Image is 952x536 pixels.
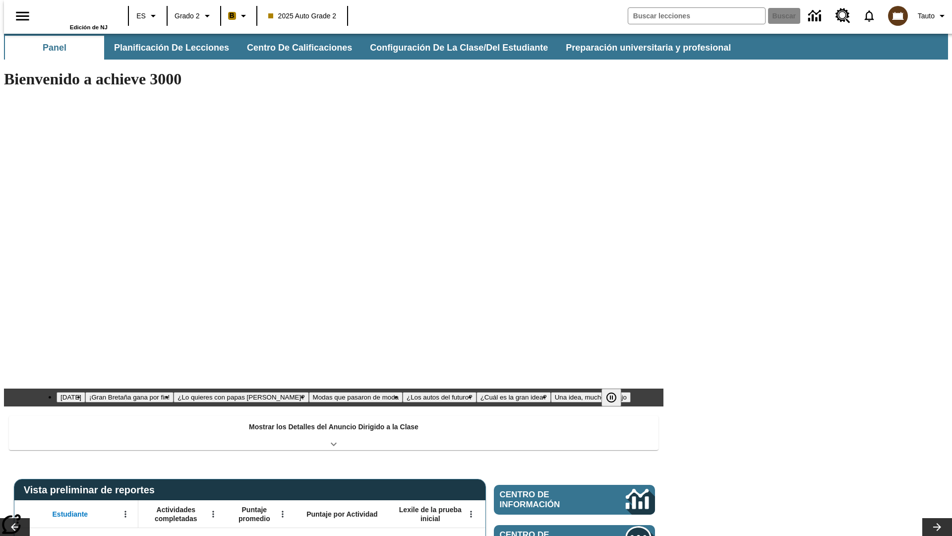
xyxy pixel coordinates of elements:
[136,11,146,21] span: ES
[500,490,593,510] span: Centro de información
[494,485,655,515] a: Centro de información
[70,24,108,30] span: Edición de NJ
[362,36,556,60] button: Configuración de la clase/del estudiante
[551,392,631,402] button: Diapositiva 7 Una idea, mucho trabajo
[601,389,621,406] button: Pausar
[882,3,914,29] button: Escoja un nuevo avatar
[601,389,631,406] div: Pausar
[464,507,478,522] button: Abrir menú
[57,392,85,402] button: Diapositiva 1 Día del Trabajo
[918,11,935,21] span: Tauto
[249,422,418,432] p: Mostrar los Detalles del Anuncio Dirigido a la Clase
[5,36,104,60] button: Panel
[224,7,253,25] button: Boost El color de la clase es anaranjado claro. Cambiar el color de la clase.
[4,70,663,88] h1: Bienvenido a achieve 3000
[4,36,740,60] div: Subbarra de navegación
[231,505,278,523] span: Puntaje promedio
[106,36,237,60] button: Planificación de lecciones
[394,505,467,523] span: Lexile de la prueba inicial
[9,416,658,450] div: Mostrar los Detalles del Anuncio Dirigido a la Clase
[275,507,290,522] button: Abrir menú
[239,36,360,60] button: Centro de calificaciones
[802,2,830,30] a: Centro de información
[171,7,217,25] button: Grado: Grado 2, Elige un grado
[4,34,948,60] div: Subbarra de navegación
[8,1,37,31] button: Abrir el menú lateral
[306,510,377,519] span: Puntaje por Actividad
[476,392,551,402] button: Diapositiva 6 ¿Cuál es la gran idea?
[206,507,221,522] button: Abrir menú
[53,510,88,519] span: Estudiante
[268,11,337,21] span: 2025 Auto Grade 2
[118,507,133,522] button: Abrir menú
[403,392,476,402] button: Diapositiva 5 ¿Los autos del futuro?
[43,3,108,30] div: Portada
[830,2,856,29] a: Centro de recursos, Se abrirá en una pestaña nueva.
[922,518,952,536] button: Carrusel de lecciones, seguir
[856,3,882,29] a: Notificaciones
[558,36,739,60] button: Preparación universitaria y profesional
[888,6,908,26] img: avatar image
[230,9,235,22] span: B
[174,392,308,402] button: Diapositiva 3 ¿Lo quieres con papas fritas?
[143,505,209,523] span: Actividades completadas
[175,11,200,21] span: Grado 2
[914,7,952,25] button: Perfil/Configuración
[85,392,174,402] button: Diapositiva 2 ¡Gran Bretaña gana por fin!
[43,4,108,24] a: Portada
[132,7,164,25] button: Lenguaje: ES, Selecciona un idioma
[24,484,160,496] span: Vista preliminar de reportes
[628,8,765,24] input: Buscar campo
[309,392,403,402] button: Diapositiva 4 Modas que pasaron de moda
